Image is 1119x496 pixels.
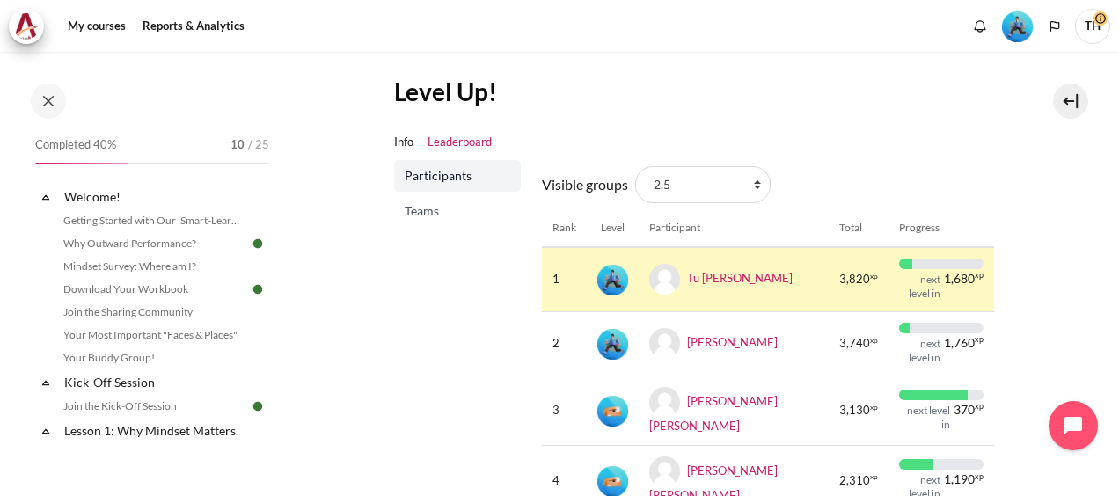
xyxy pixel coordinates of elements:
a: Welcome! [62,185,250,208]
span: Collapse [37,422,55,440]
span: xp [975,273,984,278]
th: Total [829,209,889,247]
a: User menu [1075,9,1110,44]
span: Completed 40% [35,136,116,154]
a: Leaderboard [428,134,492,151]
img: Level #3 [1002,11,1033,42]
span: Collapse [37,374,55,391]
a: Participants [394,160,521,192]
a: Reports & Analytics [136,9,251,44]
a: Lesson 1 Videos (17 min.) [58,444,250,465]
a: My courses [62,9,132,44]
img: Done [250,281,266,297]
h2: Level Up! [394,76,994,107]
img: Level #2 [597,396,628,427]
a: Lesson 1: Why Mindset Matters [62,419,250,442]
a: Info [394,134,413,151]
div: next level in [899,404,949,432]
div: Show notification window with no new notifications [967,13,993,40]
span: xp [870,475,878,479]
img: Architeck [14,13,39,40]
span: xp [870,274,878,279]
td: 1 [542,247,587,312]
img: Done [250,236,266,252]
td: 3 [542,376,587,446]
div: Level #3 [597,263,628,295]
td: 2 [542,311,587,376]
a: Why Outward Performance? [58,233,250,254]
span: 3,740 [839,335,870,353]
a: Your Buddy Group! [58,347,250,368]
a: Tu [PERSON_NAME] [687,271,793,285]
a: Level #3 [995,10,1040,42]
a: Getting Started with Our 'Smart-Learning' Platform [58,210,250,231]
a: [PERSON_NAME] [PERSON_NAME] [649,393,778,432]
a: Your Most Important "Faces & Places" [58,325,250,346]
span: xp [870,339,878,343]
a: Architeck Architeck [9,9,53,44]
th: Progress [889,209,993,247]
span: 1,760 [944,337,975,349]
a: Teams [394,195,521,227]
img: Level #3 [597,265,628,295]
span: Participants [405,167,514,185]
span: 370 [954,404,975,416]
span: 1,680 [944,273,975,285]
th: Rank [542,209,587,247]
img: Level #3 [597,329,628,360]
a: Join the Sharing Community [58,302,250,323]
span: / 25 [248,136,269,154]
a: Join the Kick-Off Session [58,396,250,417]
span: xp [870,405,878,410]
th: Participant [639,209,830,247]
span: xp [975,337,984,342]
span: xp [975,404,984,409]
label: Visible groups [542,174,628,195]
a: [PERSON_NAME] [687,335,778,349]
a: Download Your Workbook [58,279,250,300]
div: Level #3 [1002,10,1033,42]
span: 2,310 [839,472,870,490]
span: 3,820 [839,271,870,288]
span: 10 [230,136,245,154]
span: 1,190 [944,473,975,485]
div: next level in [899,273,940,301]
span: 3,130 [839,402,870,419]
span: Collapse [37,188,55,206]
img: Done [250,447,266,463]
img: Done [250,398,266,414]
span: xp [975,474,984,479]
div: next level in [899,337,940,365]
a: Mindset Survey: Where am I? [58,256,250,277]
span: Teams [405,202,514,220]
div: Level #2 [597,394,628,427]
div: 40% [35,163,128,164]
th: Level [587,209,639,247]
a: Kick-Off Session [62,370,250,394]
span: TH [1075,9,1110,44]
button: Languages [1042,13,1068,40]
div: Level #3 [597,327,628,360]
